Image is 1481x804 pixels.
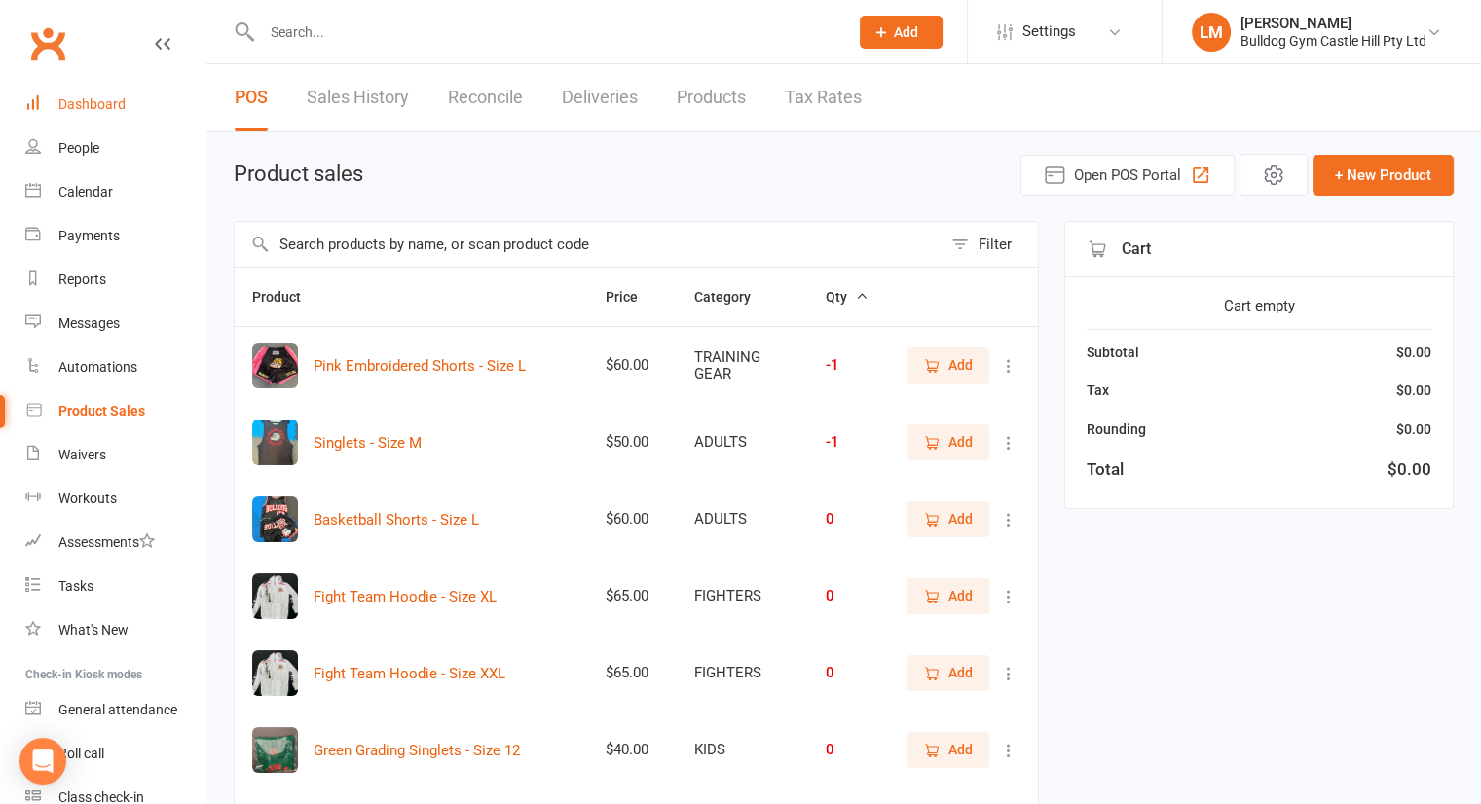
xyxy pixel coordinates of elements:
a: People [25,127,205,170]
button: Filter [942,222,1038,267]
button: Add [907,501,989,536]
div: KIDS [693,742,791,758]
div: Rounding [1087,419,1146,440]
div: Reports [58,272,106,287]
img: View / update product image [252,420,298,465]
div: 0 [826,742,869,758]
div: $0.00 [1396,419,1431,440]
button: Basketball Shorts - Size L [314,508,479,531]
h1: Product sales [234,163,363,186]
a: Assessments [25,521,205,565]
button: Add [907,578,989,613]
button: Category [693,285,771,309]
a: Automations [25,346,205,389]
div: Product Sales [58,403,145,419]
button: Add [907,732,989,767]
span: Add [894,24,918,40]
button: Add [907,347,989,383]
a: Clubworx [23,19,72,68]
a: Calendar [25,170,205,214]
img: View / update product image [252,573,298,619]
button: Qty [826,285,869,309]
button: Add [860,16,943,49]
a: Tasks [25,565,205,608]
a: Dashboard [25,83,205,127]
div: Dashboard [58,96,126,112]
div: $65.00 [605,588,658,604]
a: Reports [25,258,205,302]
button: Open POS Portal [1020,155,1235,196]
button: Add [907,424,989,459]
input: Search... [256,18,834,46]
div: 0 [826,665,869,681]
div: Bulldog Gym Castle Hill Pty Ltd [1240,32,1426,50]
div: Roll call [58,746,104,761]
a: Payments [25,214,205,258]
button: Pink Embroidered Shorts - Size L [314,354,526,378]
div: FIGHTERS [693,665,791,681]
div: -1 [826,357,869,374]
button: + New Product [1313,155,1454,196]
div: Cart [1065,222,1453,277]
a: What's New [25,608,205,652]
a: POS [235,64,268,131]
a: Tax Rates [785,64,862,131]
div: General attendance [58,702,177,717]
span: Add [948,431,973,453]
button: Singlets - Size M [314,431,422,455]
img: View / update product image [252,343,298,388]
div: Open Intercom Messenger [19,738,66,785]
div: LM [1192,13,1231,52]
span: Add [948,508,973,530]
a: Messages [25,302,205,346]
span: Price [605,289,658,305]
div: People [58,140,99,156]
div: Workouts [58,491,117,506]
input: Search products by name, or scan product code [235,222,942,267]
span: Product [252,289,322,305]
div: What's New [58,622,129,638]
span: Settings [1022,10,1076,54]
a: Deliveries [562,64,638,131]
div: Filter [979,233,1012,256]
div: Waivers [58,447,106,462]
a: Products [677,64,746,131]
div: TRAINING GEAR [693,349,791,382]
a: General attendance kiosk mode [25,688,205,732]
span: Add [948,585,973,606]
div: $0.00 [1396,342,1431,363]
div: $60.00 [605,511,658,528]
img: View / update product image [252,650,298,696]
a: Reconcile [448,64,523,131]
span: Category [693,289,771,305]
a: Workouts [25,477,205,521]
div: [PERSON_NAME] [1240,15,1426,32]
img: View / update product image [252,496,298,542]
span: Add [948,662,973,683]
div: ADULTS [693,511,791,528]
button: Fight Team Hoodie - Size XL [314,585,497,608]
button: Price [605,285,658,309]
div: $0.00 [1388,457,1431,483]
div: Automations [58,359,137,375]
div: ADULTS [693,434,791,451]
span: Add [948,739,973,760]
a: Waivers [25,433,205,477]
button: Product [252,285,322,309]
div: 0 [826,511,869,528]
div: Messages [58,315,120,331]
div: Cart empty [1087,294,1431,317]
button: Fight Team Hoodie - Size XXL [314,662,505,685]
div: Assessments [58,534,155,550]
button: Add [907,655,989,690]
div: $50.00 [605,434,658,451]
div: $40.00 [605,742,658,758]
div: 0 [826,588,869,604]
div: Tax [1087,380,1109,401]
a: Sales History [307,64,409,131]
a: Roll call [25,732,205,776]
div: Total [1087,457,1124,483]
div: $60.00 [605,357,658,374]
div: $65.00 [605,665,658,681]
span: Add [948,354,973,376]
